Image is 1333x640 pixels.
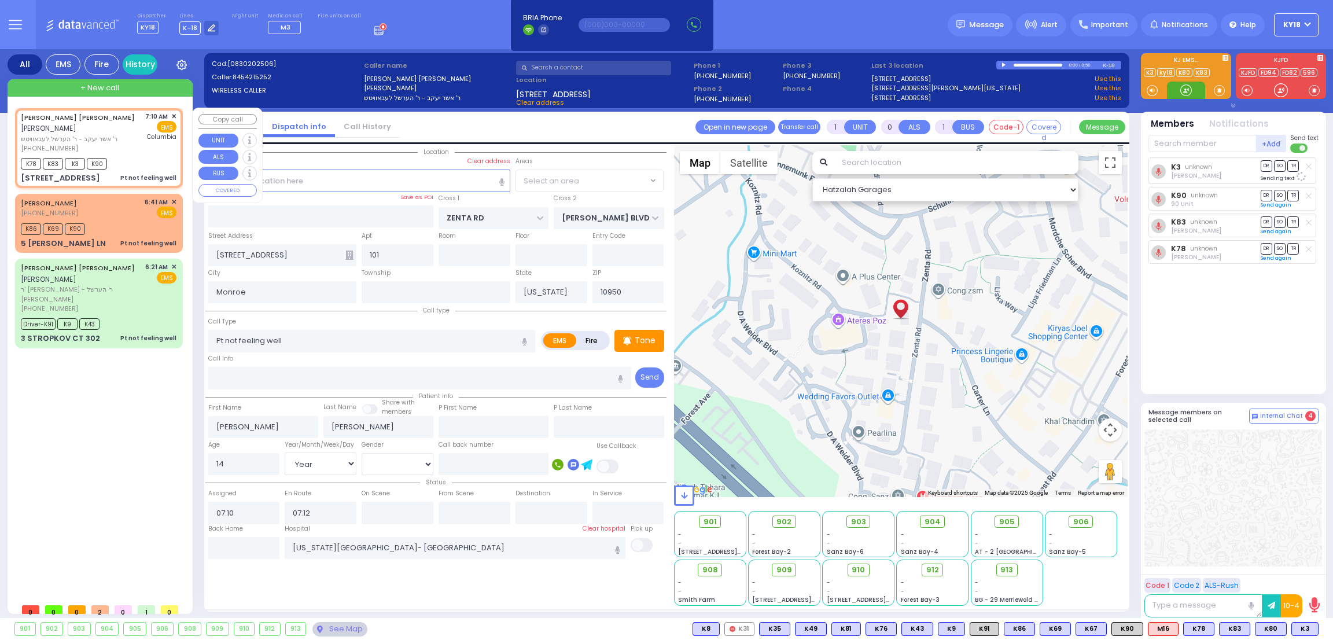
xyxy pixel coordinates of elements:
[198,184,257,197] button: COVERED
[285,524,310,534] label: Hospital
[795,622,827,636] div: BLS
[1183,622,1214,636] div: BLS
[1190,244,1217,253] span: unknown
[198,167,238,181] button: BUS
[1261,216,1272,227] span: DR
[1049,539,1052,547] span: -
[871,93,931,103] a: [STREET_ADDRESS]
[21,304,78,313] span: [PHONE_NUMBER]
[1261,190,1272,201] span: DR
[65,158,85,170] span: K3
[1171,191,1187,200] a: K90
[1171,244,1186,253] a: K78
[362,268,391,278] label: Township
[975,539,978,547] span: -
[84,54,119,75] div: Fire
[831,622,861,636] div: BLS
[1203,578,1240,593] button: ALS-Rush
[212,59,360,69] label: Cad:
[1040,622,1071,636] div: BLS
[554,194,577,203] label: Cross 2
[989,120,1023,134] button: Code-1
[234,623,255,635] div: 910
[1274,160,1286,171] span: SO
[312,622,367,637] div: See map
[285,440,356,450] div: Year/Month/Week/Day
[524,175,579,187] span: Select an area
[1261,243,1272,254] span: DR
[1260,412,1303,420] span: Internal Chat
[157,207,176,218] span: EMS
[1171,226,1221,235] span: Dov Guttman
[157,121,176,133] span: EMS
[752,547,791,556] span: Forest Bay-2
[145,263,168,271] span: 6:21 AM
[515,489,550,498] label: Destination
[96,623,119,635] div: 904
[1148,622,1179,636] div: ALS
[975,547,1060,556] span: AT - 2 [GEOGRAPHIC_DATA]
[678,547,787,556] span: [STREET_ADDRESS][PERSON_NAME]
[783,71,840,80] label: [PHONE_NUMBER]
[1091,20,1128,30] span: Important
[68,605,86,614] span: 0
[795,622,827,636] div: K49
[1049,547,1086,556] span: Sanz Bay-5
[901,530,904,539] span: -
[1144,578,1170,593] button: Code 1
[677,482,715,497] a: Open this area in Google Maps (opens a new window)
[635,367,664,388] button: Send
[694,94,751,103] label: [PHONE_NUMBER]
[21,263,135,273] a: [PERSON_NAME] [PERSON_NAME]
[1099,460,1122,483] button: Drag Pegman onto the map to open Street View
[1240,20,1256,30] span: Help
[1281,594,1302,617] button: 10-4
[702,564,718,576] span: 908
[1095,83,1121,93] a: Use this
[1190,218,1217,226] span: unknown
[678,587,682,595] span: -
[680,151,720,174] button: Show street map
[208,524,243,534] label: Back Home
[752,530,756,539] span: -
[1252,414,1258,420] img: comment-alt.png
[362,231,372,241] label: Apt
[1041,20,1058,30] span: Alert
[827,595,936,604] span: [STREET_ADDRESS][PERSON_NAME]
[596,442,636,451] label: Use Callback
[21,274,76,284] span: [PERSON_NAME]
[752,595,861,604] span: [STREET_ADDRESS][PERSON_NAME]
[852,564,865,576] span: 910
[1209,117,1269,131] button: Notifications
[21,172,100,184] div: [STREET_ADDRESS]
[232,13,258,20] label: Night unit
[1219,622,1250,636] div: BLS
[1287,190,1299,201] span: TR
[157,272,176,284] span: EMS
[890,286,911,321] div: ALEXANDER AVRUM BLUM
[467,157,510,166] label: Clear address
[65,223,85,235] span: K90
[1073,516,1089,528] span: 906
[720,151,778,174] button: Show satellite imagery
[783,84,868,94] span: Phone 4
[1176,68,1192,77] a: K80
[1004,622,1035,636] div: BLS
[975,578,978,587] span: -
[1095,74,1121,84] a: Use this
[952,120,984,134] button: BUS
[364,74,513,84] label: [PERSON_NAME] [PERSON_NAME]
[592,489,622,498] label: In Service
[21,208,78,218] span: [PHONE_NUMBER]
[1290,134,1319,142] span: Send text
[1095,93,1121,103] a: Use this
[120,334,176,343] div: Pt not feeling well
[1148,135,1257,152] input: Search member
[752,578,756,587] span: -
[208,403,241,413] label: First Name
[1236,57,1326,65] label: KJFD
[901,587,904,595] span: -
[516,89,591,98] span: [STREET_ADDRESS]
[543,333,577,348] label: EMS
[15,623,35,635] div: 901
